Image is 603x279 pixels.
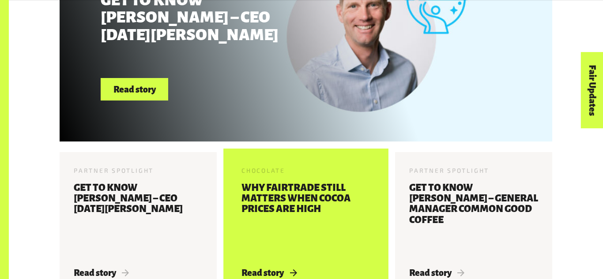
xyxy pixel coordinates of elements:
[409,268,464,278] span: Read story
[409,167,489,174] span: Partner Spotlight
[74,167,154,174] span: Partner Spotlight
[409,182,538,257] h3: Get to know [PERSON_NAME] – General Manager Common Good Coffee
[74,268,129,278] span: Read story
[101,78,168,100] a: Read story
[241,182,370,257] h3: Why Fairtrade still matters when cocoa prices are high
[241,268,297,278] span: Read story
[74,182,203,257] h3: Get to know [PERSON_NAME] – CEO [DATE][PERSON_NAME]
[241,167,285,174] span: Chocolate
